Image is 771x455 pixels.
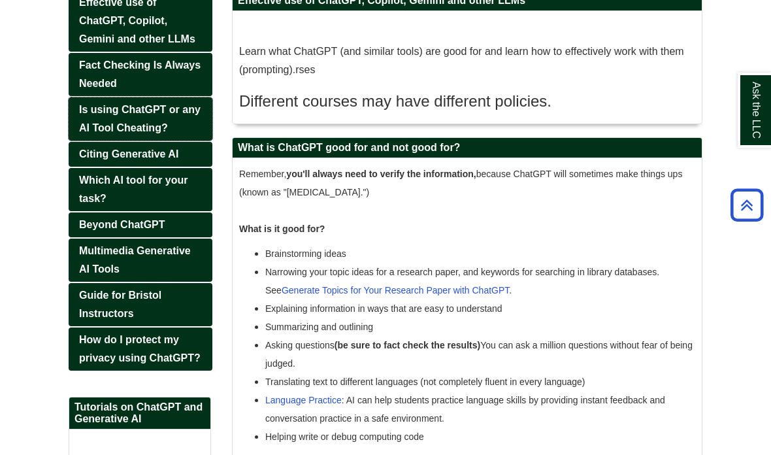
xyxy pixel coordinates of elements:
span: Translating text to different languages (not completely fluent in every language) [265,377,585,387]
a: Generate Topics for Your Research Paper with ChatGPT [282,285,509,295]
a: Guide for Bristol Instructors [69,283,212,326]
span: Helping write or debug computing code [265,431,424,442]
a: How do I protect my privacy using ChatGPT? [69,328,212,371]
span: Asking questions You can ask a million questions without fear of being judged. [265,340,693,369]
span: Narrowing your topic ideas for a research paper, and keywords for searching in library databases.... [265,267,659,295]
span: Beyond ChatGPT [79,219,165,230]
span: Which AI tool for your task? [79,175,188,204]
span: Explaining information in ways that are easy to understand [265,303,502,314]
span: Fact Checking Is Always Needed [79,59,201,89]
h3: Different courses may have different policies. [239,92,695,110]
a: Back to Top [726,196,768,214]
a: Citing Generative AI [69,142,212,167]
h2: Tutorials on ChatGPT and Generative AI [69,397,210,430]
span: Guide for Bristol Instructors [79,290,161,319]
p: Learn what ChatGPT (and similar tools) are good for and learn how to effectively work with them (... [239,42,695,79]
a: Which AI tool for your task? [69,168,212,211]
span: How do I protect my privacy using ChatGPT? [79,334,201,363]
strong: you'll always need to verify the information, [286,169,476,179]
a: Language Practice [265,395,342,405]
a: Fact Checking Is Always Needed [69,53,212,96]
span: Brainstorming ideas [265,248,346,259]
span: Citing Generative AI [79,148,178,160]
span: Is using ChatGPT or any AI Tool Cheating? [79,104,201,133]
strong: What is it good for? [239,224,325,234]
h2: What is ChatGPT good for and not good for? [233,138,702,158]
a: Is using ChatGPT or any AI Tool Cheating? [69,97,212,141]
strong: (be sure to fact check the results) [335,340,480,350]
span: Multimedia Generative AI Tools [79,245,191,275]
span: Remember, because ChatGPT will sometimes make things ups (known as "[MEDICAL_DATA].") [239,169,682,234]
span: : AI can help students practice language skills by providing instant feedback and conversation pr... [265,395,665,424]
a: Beyond ChatGPT [69,212,212,237]
span: Summarizing and outlining [265,322,373,332]
a: Multimedia Generative AI Tools [69,239,212,282]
